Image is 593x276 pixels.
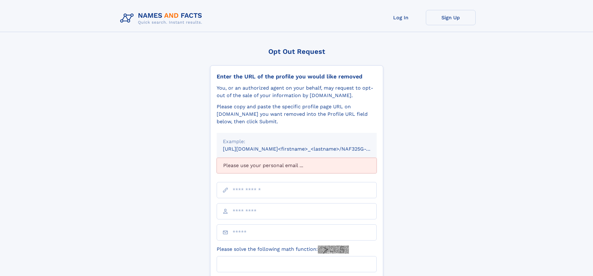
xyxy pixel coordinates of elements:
img: Logo Names and Facts [118,10,207,27]
div: Please use your personal email ... [217,158,377,173]
div: Please copy and paste the specific profile page URL on [DOMAIN_NAME] you want removed into the Pr... [217,103,377,125]
label: Please solve the following math function: [217,246,349,254]
small: [URL][DOMAIN_NAME]<firstname>_<lastname>/NAF325G-xxxxxxxx [223,146,388,152]
div: Opt Out Request [210,48,383,55]
div: Enter the URL of the profile you would like removed [217,73,377,80]
div: You, or an authorized agent on your behalf, may request to opt-out of the sale of your informatio... [217,84,377,99]
a: Sign Up [426,10,476,25]
div: Example: [223,138,370,145]
a: Log In [376,10,426,25]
